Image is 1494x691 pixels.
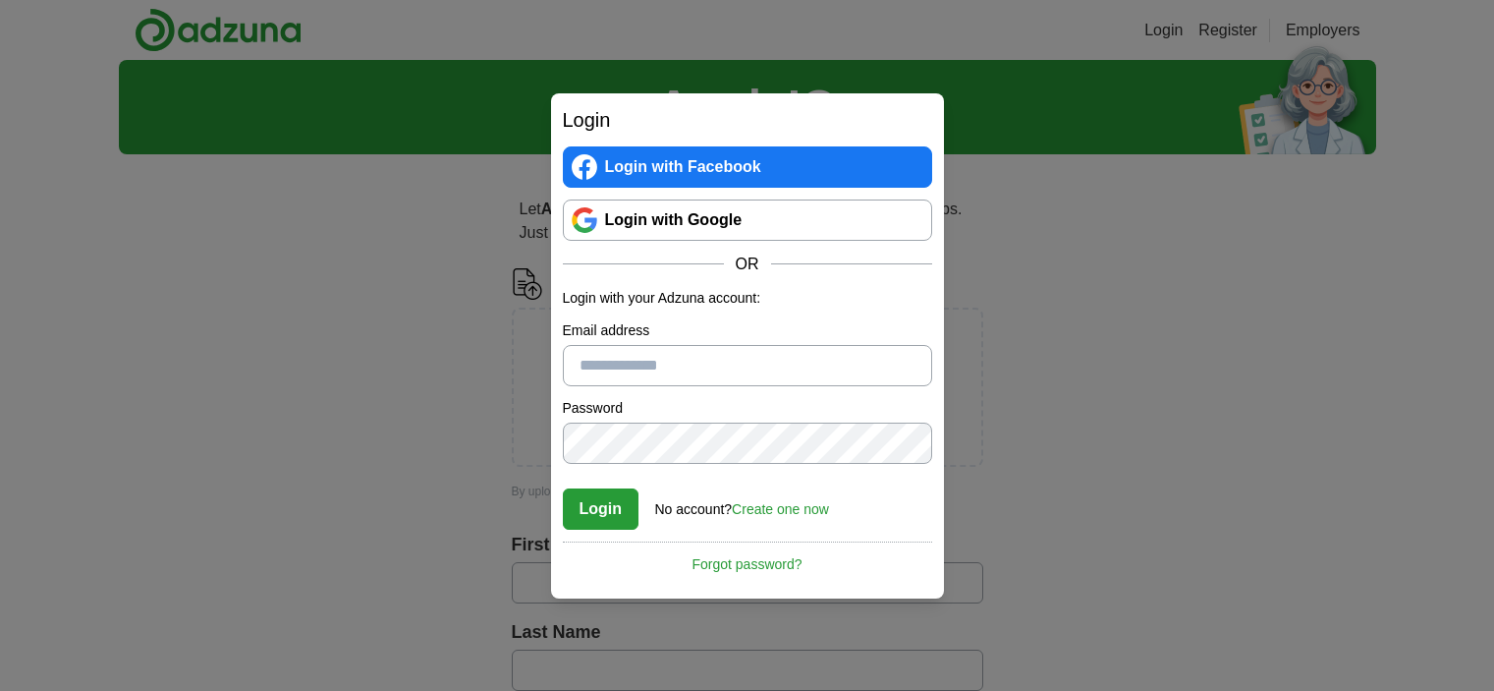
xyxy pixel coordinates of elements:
label: Email address [563,320,932,341]
h2: Login [563,105,932,135]
span: OR [724,253,771,276]
a: Login with Facebook [563,146,932,188]
button: Login [563,489,639,530]
a: Forgot password? [563,542,932,575]
div: No account? [655,488,829,520]
p: Login with your Adzuna account: [563,288,932,309]
label: Password [563,398,932,419]
a: Login with Google [563,200,932,241]
a: Create one now [732,501,829,517]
